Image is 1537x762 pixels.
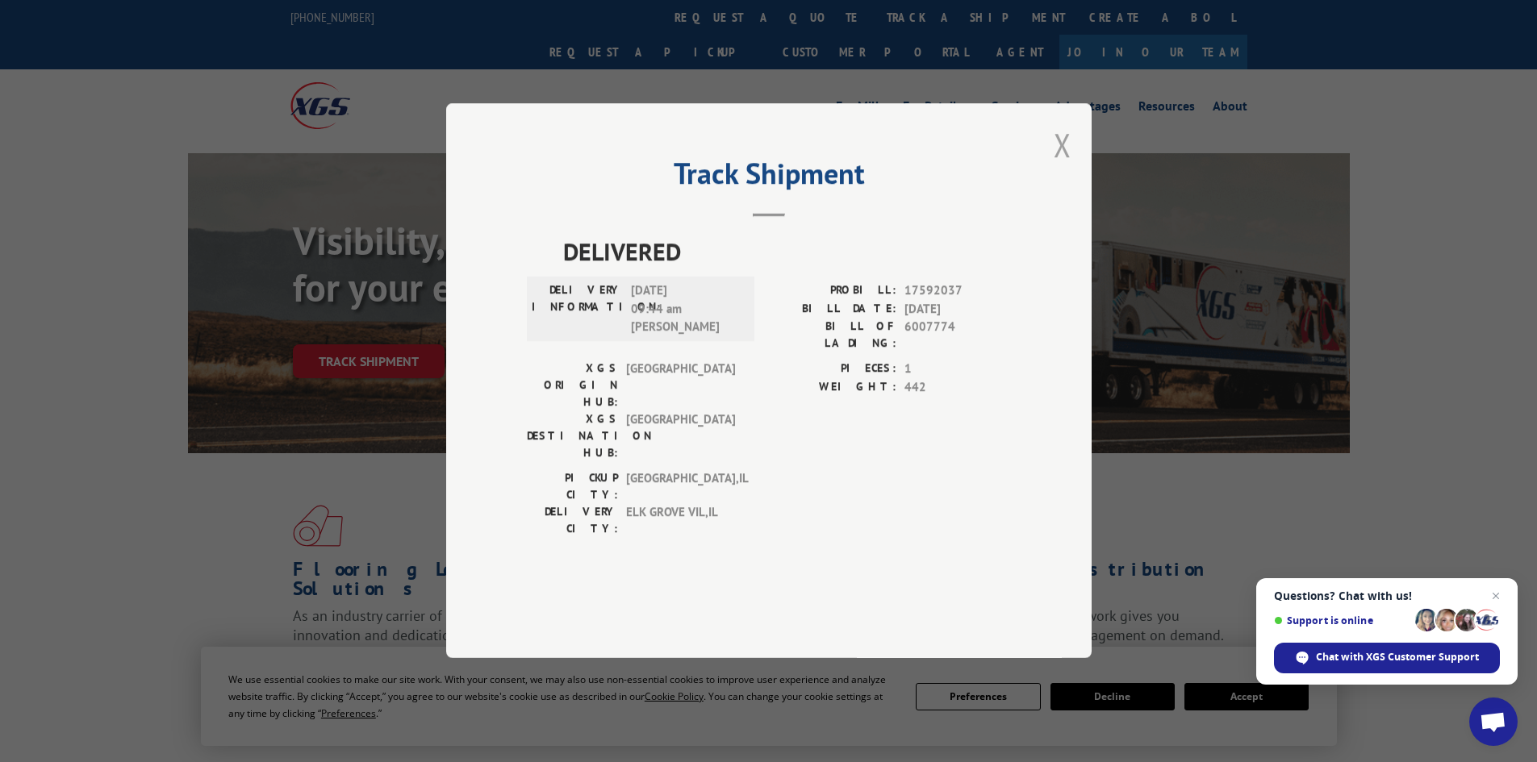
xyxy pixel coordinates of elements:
[1274,589,1500,602] span: Questions? Chat with us!
[1316,650,1479,664] span: Chat with XGS Customer Support
[904,378,1011,397] span: 442
[1486,586,1506,606] span: Close chat
[904,282,1011,301] span: 17592037
[769,319,896,352] label: BILL OF LADING:
[769,360,896,379] label: PIECES:
[631,282,740,337] span: [DATE] 09:44 am [PERSON_NAME]
[527,504,618,538] label: DELIVERY CITY:
[1469,697,1518,746] div: Open chat
[904,360,1011,379] span: 1
[769,378,896,397] label: WEIGHT:
[626,504,735,538] span: ELK GROVE VIL , IL
[626,360,735,411] span: [GEOGRAPHIC_DATA]
[527,360,618,411] label: XGS ORIGIN HUB:
[527,162,1011,193] h2: Track Shipment
[527,411,618,462] label: XGS DESTINATION HUB:
[1274,643,1500,673] div: Chat with XGS Customer Support
[904,319,1011,352] span: 6007774
[769,300,896,319] label: BILL DATE:
[626,411,735,462] span: [GEOGRAPHIC_DATA]
[904,300,1011,319] span: [DATE]
[1054,123,1071,166] button: Close modal
[626,470,735,504] span: [GEOGRAPHIC_DATA] , IL
[1274,614,1410,627] span: Support is online
[769,282,896,301] label: PROBILL:
[527,470,618,504] label: PICKUP CITY:
[563,234,1011,270] span: DELIVERED
[532,282,623,337] label: DELIVERY INFORMATION:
